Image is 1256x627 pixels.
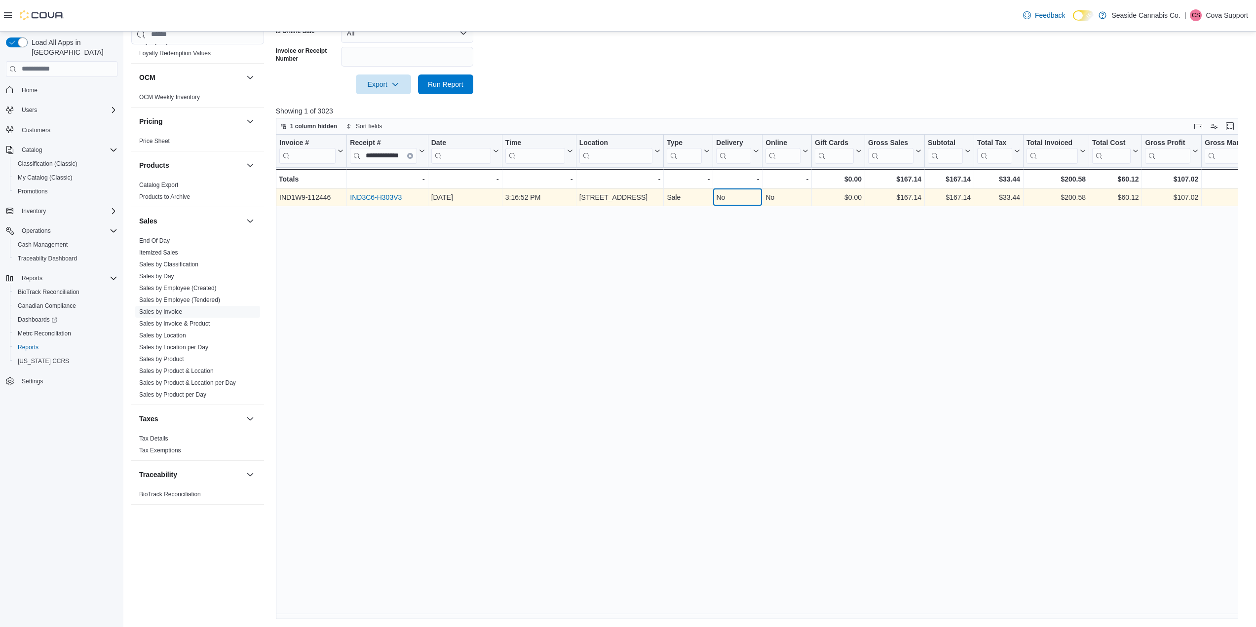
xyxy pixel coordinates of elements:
[139,355,184,363] span: Sales by Product
[131,433,264,460] div: Taxes
[139,490,201,498] span: BioTrack Reconciliation
[14,253,117,264] span: Traceabilty Dashboard
[350,138,417,148] div: Receipt #
[1224,120,1236,132] button: Enter fullscreen
[10,340,121,354] button: Reports
[279,191,343,203] div: IND1W9-112446
[139,414,158,424] h3: Taxes
[139,272,174,280] span: Sales by Day
[14,185,117,197] span: Promotions
[139,138,170,145] a: Price Sheet
[350,193,402,201] a: IND3C6-H303V3
[14,239,72,251] a: Cash Management
[350,138,417,163] div: Receipt # URL
[362,74,405,94] span: Export
[14,328,117,339] span: Metrc Reconciliation
[356,74,411,94] button: Export
[139,237,170,244] a: End Of Day
[139,414,242,424] button: Taxes
[279,138,336,163] div: Invoice #
[868,138,913,148] div: Gross Sales
[977,173,1020,185] div: $33.44
[428,79,463,89] span: Run Report
[2,143,121,157] button: Catalog
[139,470,242,479] button: Traceability
[279,138,336,148] div: Invoice #
[139,435,168,443] span: Tax Details
[815,138,854,148] div: Gift Cards
[765,138,800,163] div: Online
[667,138,702,148] div: Type
[14,314,61,326] a: Dashboards
[716,138,751,163] div: Delivery
[1092,138,1139,163] button: Total Cost
[868,138,921,163] button: Gross Sales
[1145,138,1198,163] button: Gross Profit
[10,252,121,265] button: Traceabilty Dashboard
[139,470,177,479] h3: Traceability
[139,367,214,375] span: Sales by Product & Location
[1184,9,1186,21] p: |
[2,374,121,388] button: Settings
[18,288,79,296] span: BioTrack Reconciliation
[139,216,157,226] h3: Sales
[18,241,68,249] span: Cash Management
[279,138,343,163] button: Invoice #
[244,159,256,171] button: Products
[1145,191,1198,203] div: $107.02
[10,157,121,171] button: Classification (Classic)
[139,73,242,82] button: OCM
[139,261,198,268] a: Sales by Classification
[139,356,184,363] a: Sales by Product
[139,116,162,126] h3: Pricing
[431,138,498,163] button: Date
[6,79,117,414] nav: Complex example
[139,320,210,327] a: Sales by Invoice & Product
[14,300,80,312] a: Canadian Compliance
[18,144,117,156] span: Catalog
[139,260,198,268] span: Sales by Classification
[139,193,190,201] span: Products to Archive
[276,106,1248,116] p: Showing 1 of 3023
[139,116,242,126] button: Pricing
[244,413,256,425] button: Taxes
[139,93,200,101] span: OCM Weekly Inventory
[1073,10,1094,21] input: Dark Mode
[1092,191,1139,203] div: $60.12
[244,115,256,127] button: Pricing
[131,91,264,107] div: OCM
[14,286,83,298] a: BioTrack Reconciliation
[1092,138,1131,148] div: Total Cost
[18,144,46,156] button: Catalog
[10,184,121,198] button: Promotions
[139,193,190,200] a: Products to Archive
[139,94,200,101] a: OCM Weekly Inventory
[1145,138,1190,163] div: Gross Profit
[1092,138,1131,163] div: Total Cost
[139,273,174,280] a: Sales by Day
[18,357,69,365] span: [US_STATE] CCRS
[2,83,121,97] button: Home
[131,488,264,504] div: Traceability
[276,120,341,132] button: 1 column hidden
[1027,191,1086,203] div: $200.58
[350,173,424,185] div: -
[139,296,220,304] span: Sales by Employee (Tendered)
[1145,138,1190,148] div: Gross Profit
[815,138,862,163] button: Gift Cards
[18,225,55,237] button: Operations
[14,300,117,312] span: Canadian Compliance
[1190,9,1202,21] div: Cova Support
[14,185,52,197] a: Promotions
[2,224,121,238] button: Operations
[1027,138,1078,148] div: Total Invoiced
[928,138,963,163] div: Subtotal
[18,104,41,116] button: Users
[505,138,572,163] button: Time
[279,173,343,185] div: Totals
[341,23,473,43] button: All
[139,332,186,339] span: Sales by Location
[1206,9,1248,21] p: Cova Support
[139,446,181,454] span: Tax Exemptions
